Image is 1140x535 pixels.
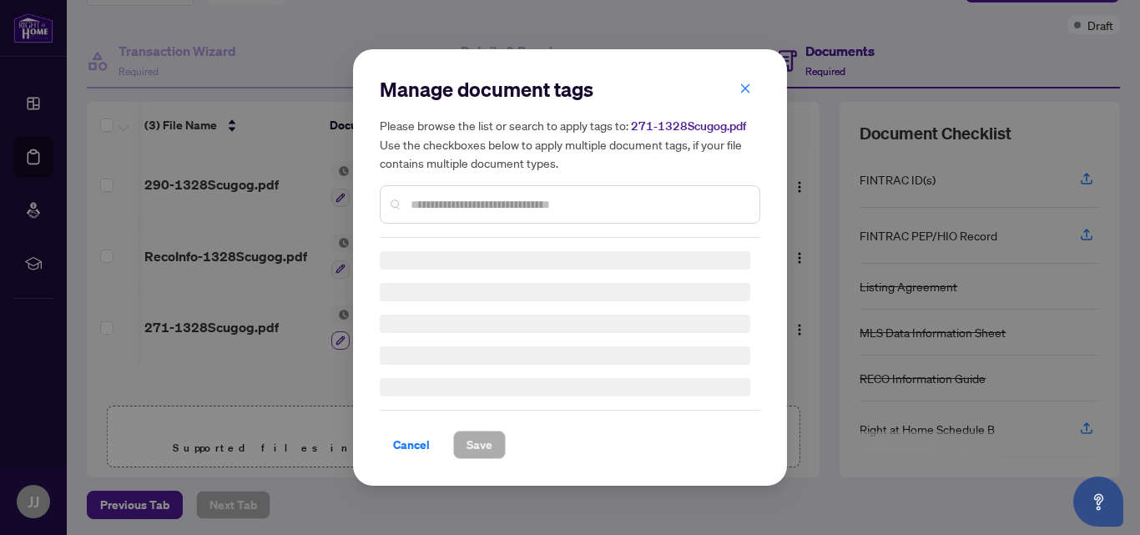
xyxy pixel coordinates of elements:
button: Open asap [1073,477,1123,527]
h2: Manage document tags [380,76,760,103]
span: 271-1328Scugog.pdf [631,119,746,134]
span: close [739,83,751,94]
button: Save [453,431,506,459]
h5: Please browse the list or search to apply tags to: Use the checkboxes below to apply multiple doc... [380,116,760,172]
button: Cancel [380,431,443,459]
span: Cancel [393,432,430,458]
